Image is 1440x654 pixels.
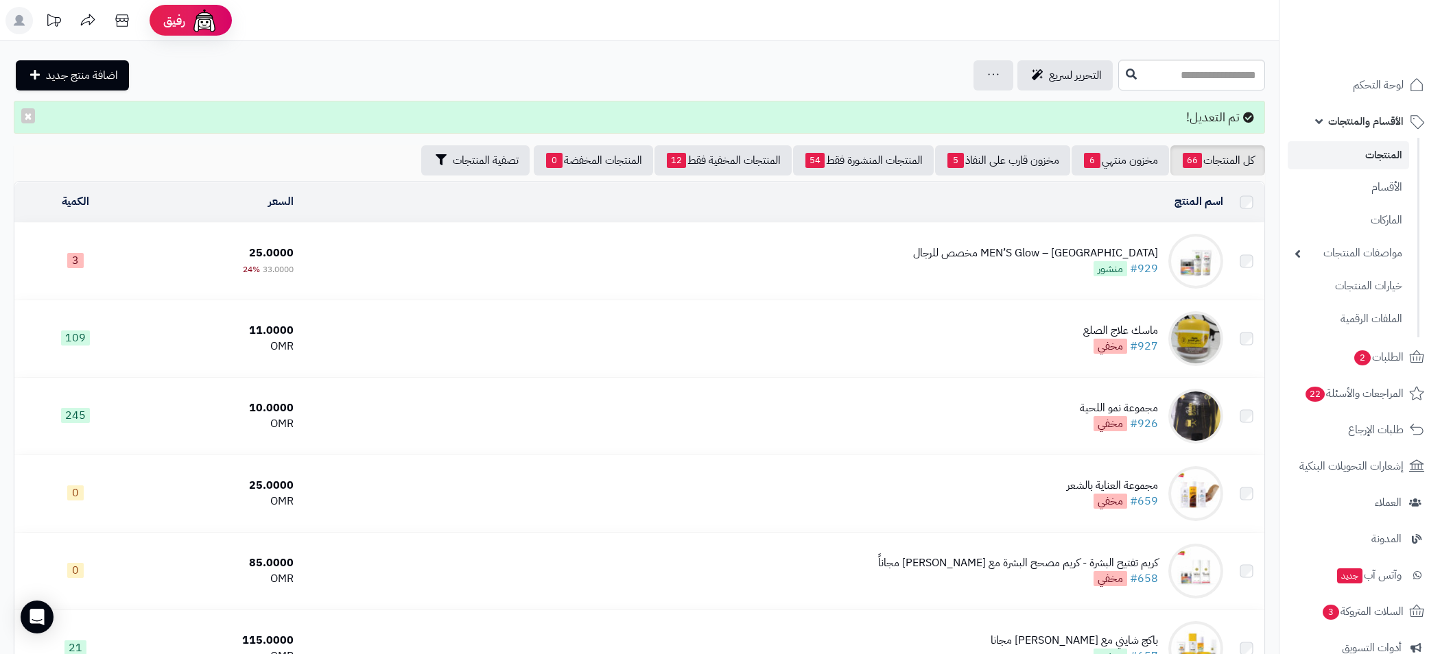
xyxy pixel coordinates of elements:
div: OMR [142,416,294,432]
a: المنتجات [1288,141,1409,169]
a: العملاء [1288,486,1432,519]
a: وآتس آبجديد [1288,559,1432,592]
img: مجموعة نمو اللحية [1168,389,1223,444]
span: مخفي [1094,571,1127,586]
span: 25.0000 [249,245,294,261]
a: المنتجات المنشورة فقط54 [793,145,934,175]
div: 25.0000 [142,478,294,494]
span: 0 [67,563,84,578]
a: طلبات الإرجاع [1288,413,1432,446]
div: 11.0000 [142,323,294,339]
span: منشور [1094,261,1127,276]
div: 115.0000 [142,633,294,649]
div: OMR [142,494,294,509]
span: تصفية المنتجات [453,152,519,169]
div: مجموعة العناية بالشعر [1067,478,1158,494]
a: #659 [1130,493,1158,509]
button: تصفية المنتجات [421,145,530,175]
span: التحرير لسريع [1049,67,1102,84]
span: 22 [1306,387,1325,402]
span: مخفي [1094,494,1127,509]
a: الكمية [62,193,89,210]
a: المنتجات المخفية فقط12 [654,145,792,175]
a: #926 [1130,415,1158,432]
a: #927 [1130,338,1158,354]
a: الملفات الرقمية [1288,304,1409,334]
span: 33.0000 [263,263,294,276]
div: 10.0000 [142,400,294,416]
span: 24% [243,263,260,276]
div: OMR [142,339,294,354]
div: 85.0000 [142,555,294,571]
span: رفيق [163,12,185,29]
span: 245 [61,408,90,423]
a: كل المنتجات66 [1170,145,1265,175]
span: 3 [67,253,84,268]
a: #929 [1130,261,1158,277]
span: 0 [546,153,563,168]
a: إشعارات التحويلات البنكية [1288,450,1432,483]
a: السلات المتروكة3 [1288,595,1432,628]
span: وآتس آب [1336,566,1402,585]
img: logo-2.png [1347,35,1427,64]
span: طلبات الإرجاع [1348,420,1404,439]
a: المدونة [1288,522,1432,555]
span: المدونة [1371,529,1402,548]
img: كريم تفتيح البشرة - كريم مصحح البشرة مع ريتنول مجاناً [1168,544,1223,598]
a: المراجعات والأسئلة22 [1288,377,1432,410]
a: التحرير لسريع [1017,60,1113,90]
img: ai-face.png [191,7,218,34]
a: السعر [268,193,294,210]
div: ماسك علاج الصلع [1083,323,1158,339]
img: MEN’S Glow – باكج مخصص للرجال [1168,234,1223,289]
a: تحديثات المنصة [36,7,71,38]
button: × [21,108,35,123]
img: مجموعة العناية بالشعر [1168,466,1223,521]
div: Open Intercom Messenger [21,601,54,633]
span: 12 [667,153,686,168]
div: تم التعديل! [14,101,1265,134]
div: مجموعة نمو اللحية [1080,400,1158,416]
div: MEN’S Glow – [GEOGRAPHIC_DATA] مخصص للرجال [913,245,1158,261]
span: 3 [1323,605,1339,620]
a: الطلبات2 [1288,341,1432,374]
a: خيارات المنتجات [1288,271,1409,301]
span: مخفي [1094,339,1127,354]
a: مخزون قارب على النفاذ5 [935,145,1070,175]
a: الماركات [1288,206,1409,235]
a: اضافة منتج جديد [16,60,129,90]
span: لوحة التحكم [1353,75,1404,95]
span: 2 [1354,350,1371,365]
span: مخفي [1094,416,1127,431]
div: باكج شايني مع [PERSON_NAME] مجانا [991,633,1158,649]
img: ماسك علاج الصلع [1168,311,1223,366]
a: لوحة التحكم [1288,69,1432,101]
div: OMR [142,571,294,587]
a: مواصفات المنتجات [1288,239,1409,268]
a: اسم المنتج [1175,193,1223,210]
span: إشعارات التحويلات البنكية [1299,457,1404,476]
span: 0 [67,485,84,500]
span: السلات المتروكة [1321,602,1404,621]
span: الطلبات [1353,348,1404,367]
a: مخزون منتهي6 [1072,145,1169,175]
span: اضافة منتج جديد [46,67,118,84]
span: 6 [1084,153,1100,168]
span: العملاء [1375,493,1402,512]
a: #658 [1130,570,1158,587]
span: 109 [61,330,90,346]
div: كريم تفتيح البشرة - كريم مصحح البشرة مع [PERSON_NAME] مجاناً [878,555,1158,571]
span: 54 [805,153,825,168]
span: الأقسام والمنتجات [1328,112,1404,131]
a: الأقسام [1288,173,1409,202]
span: 66 [1183,153,1202,168]
span: 5 [947,153,964,168]
span: المراجعات والأسئلة [1304,384,1404,403]
a: المنتجات المخفضة0 [534,145,653,175]
span: جديد [1337,568,1362,583]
